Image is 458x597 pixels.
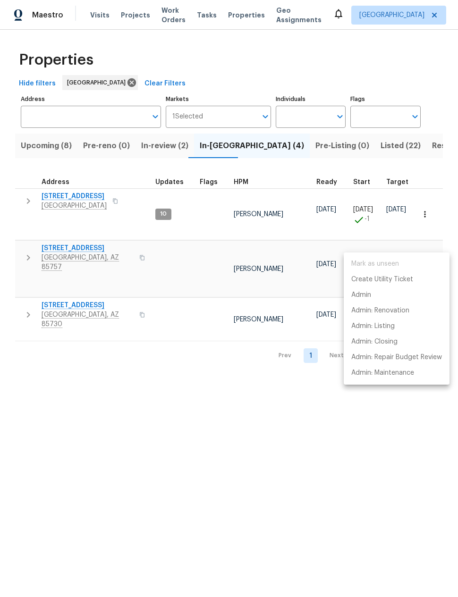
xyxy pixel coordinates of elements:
[351,353,442,362] p: Admin: Repair Budget Review
[351,275,413,285] p: Create Utility Ticket
[351,290,371,300] p: Admin
[351,306,409,316] p: Admin: Renovation
[351,321,395,331] p: Admin: Listing
[351,368,414,378] p: Admin: Maintenance
[351,337,398,347] p: Admin: Closing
